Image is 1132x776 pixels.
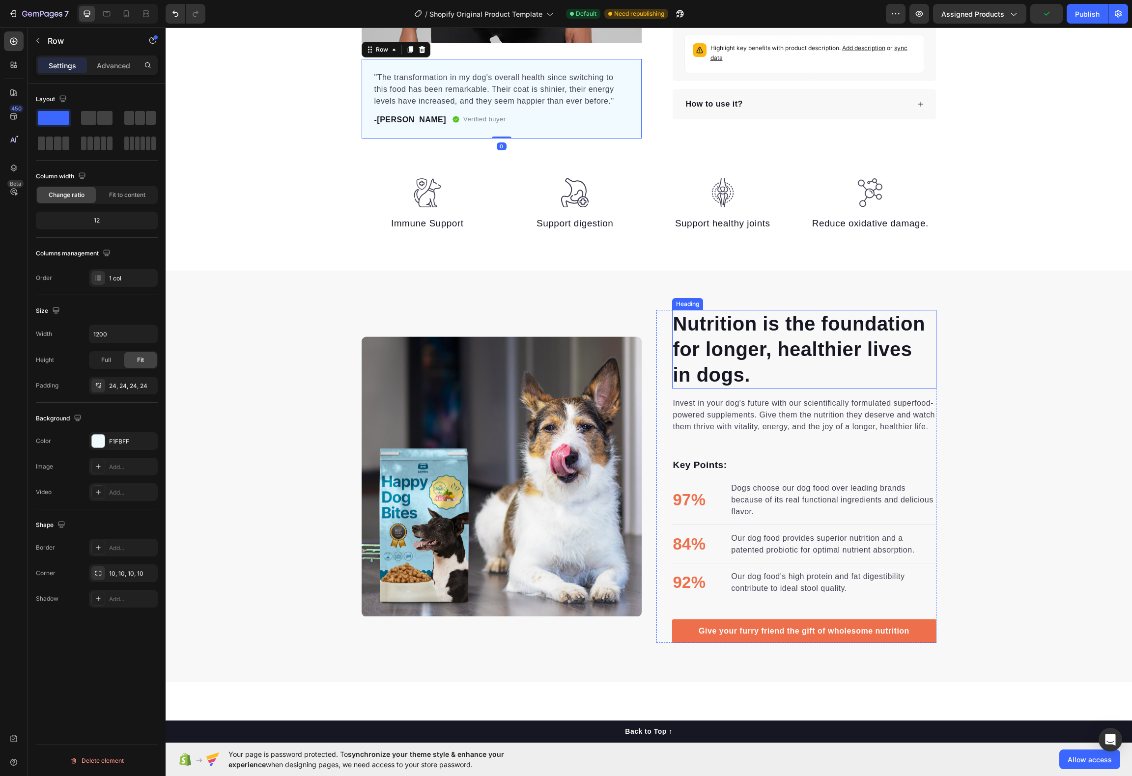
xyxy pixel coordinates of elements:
[1099,728,1122,751] div: Open Intercom Messenger
[36,170,88,183] div: Column width
[109,463,155,471] div: Add...
[1059,749,1120,769] button: Allow access
[331,115,341,123] div: 0
[36,381,58,390] div: Padding
[36,753,158,769] button: Delete element
[566,505,769,528] p: Our dog food provides superior nutrition and a patented probiotic for optimal nutrient absorption.
[566,543,769,567] p: Our dog food's high protein and fat digestibility contribute to ideal stool quality.
[36,437,51,445] div: Color
[70,755,124,767] div: Delete element
[520,71,577,83] p: How to use it?
[109,382,155,390] div: 24, 24, 24, 24
[1075,9,1100,19] div: Publish
[36,569,56,578] div: Corner
[166,28,1132,743] iframe: Design area
[614,9,664,18] span: Need republishing
[137,356,144,364] span: Fit
[197,189,327,203] p: Immune Support
[109,544,155,553] div: Add...
[209,86,281,98] p: -[PERSON_NAME]
[209,44,463,80] p: "The transformation in my dog's overall health since switching to this food has been remarkable. ...
[7,180,24,188] div: Beta
[1068,754,1112,765] span: Allow access
[459,699,507,709] div: Back to Top ↑
[36,305,62,318] div: Size
[640,189,770,203] p: Reduce oxidative damage.
[36,462,53,471] div: Image
[677,17,720,24] span: Add description
[508,504,540,529] p: 84%
[109,595,155,604] div: Add...
[344,189,475,203] p: Support digestion
[508,431,770,445] p: Key Points:
[89,325,157,343] input: Auto
[228,750,504,769] span: synchronize your theme style & enhance your experience
[196,309,476,589] img: 495611768014373769-f00d0b7a-f3e1-4e69-8cbe-e0b2d9e608f9.png
[545,17,742,34] span: or
[690,150,719,180] img: 495611768014373769-1cbd2799-6668-40fe-84ba-e8b6c9135f18.svg
[542,150,572,180] img: 495611768014373769-d4ab8aed-d63a-4024-af0b-f0a1f434b09a.svg
[508,370,770,405] p: Invest in your dog's future with our scientifically formulated superfood-powered supplements. Giv...
[64,8,69,20] p: 7
[933,4,1026,24] button: Assigned Products
[109,191,145,199] span: Fit to content
[228,749,542,770] span: Your page is password protected. To when designing pages, we need access to your store password.
[49,60,76,71] p: Settings
[492,189,623,203] p: Support healthy joints
[36,356,54,364] div: Height
[509,272,536,281] div: Heading
[508,283,770,360] p: Nutrition is the foundation for longer, healthier lives in dogs.
[545,17,742,34] span: sync data
[545,16,750,35] p: Highlight key benefits with product description.
[109,569,155,578] div: 10, 10, 10, 10
[941,9,1004,19] span: Assigned Products
[36,519,67,532] div: Shape
[533,598,744,610] div: Give your furry friend the gift of wholesome nutrition
[48,35,131,47] p: Row
[576,9,596,18] span: Default
[101,356,111,364] span: Full
[49,191,85,199] span: Change ratio
[508,460,540,485] p: 97%
[4,4,73,24] button: 7
[36,488,52,497] div: Video
[1067,4,1108,24] button: Publish
[109,488,155,497] div: Add...
[36,594,58,603] div: Shadow
[425,9,427,19] span: /
[36,543,55,552] div: Border
[109,437,155,446] div: F1FBFF
[429,9,542,19] span: Shopify Original Product Template
[508,543,540,567] p: 92%
[208,18,225,27] div: Row
[9,105,24,112] div: 450
[247,150,277,180] img: 495611768014373769-102daaca-9cf2-4711-8f44-7b8313c0763d.svg
[109,274,155,283] div: 1 col
[395,150,424,180] img: 495611768014373769-1841055a-c466-405c-aa1d-460d2394428c.svg
[97,60,130,71] p: Advanced
[36,247,113,260] div: Columns management
[36,93,69,106] div: Layout
[166,4,205,24] div: Undo/Redo
[38,214,156,227] div: 12
[36,274,52,282] div: Order
[507,592,771,615] a: Give your furry friend the gift of wholesome nutrition
[566,455,769,490] p: Dogs choose our dog food over leading brands because of its real functional ingredients and delic...
[36,330,52,338] div: Width
[298,87,340,97] p: Verified buyer
[36,412,84,425] div: Background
